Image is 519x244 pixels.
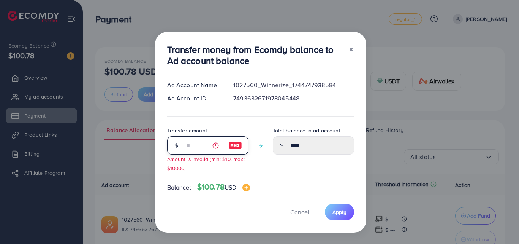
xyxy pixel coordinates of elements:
[225,183,236,191] span: USD
[325,204,354,220] button: Apply
[167,155,245,171] small: Amount is invalid (min: $10, max: $10000)
[290,208,309,216] span: Cancel
[242,184,250,191] img: image
[161,81,228,89] div: Ad Account Name
[273,127,340,134] label: Total balance in ad account
[227,81,360,89] div: 1027560_Winnerize_1744747938584
[228,141,242,150] img: image
[167,127,207,134] label: Transfer amount
[332,208,347,216] span: Apply
[167,183,191,192] span: Balance:
[167,44,342,66] h3: Transfer money from Ecomdy balance to Ad account balance
[161,94,228,103] div: Ad Account ID
[487,210,513,238] iframe: Chat
[197,182,250,192] h4: $100.78
[227,94,360,103] div: 7493632671978045448
[281,204,319,220] button: Cancel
